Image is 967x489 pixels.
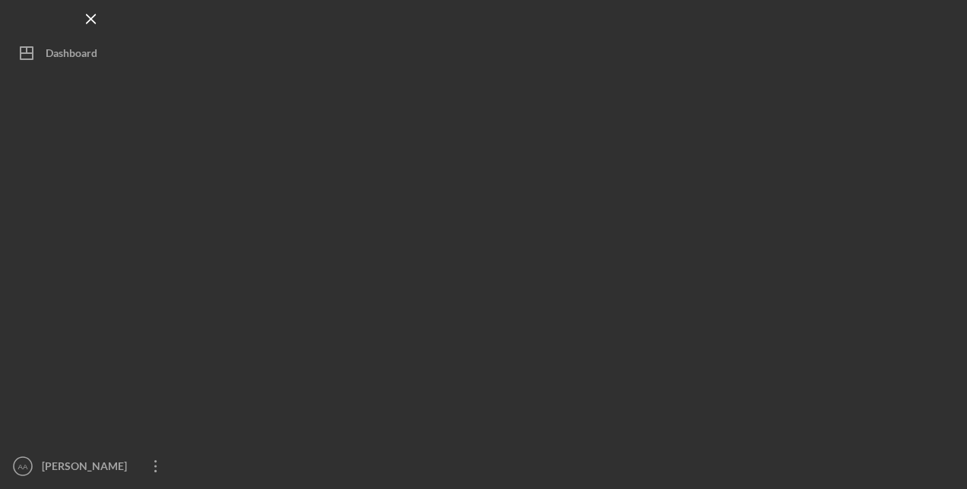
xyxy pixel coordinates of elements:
[46,38,97,72] div: Dashboard
[18,462,28,471] text: AA
[8,451,175,481] button: AA[PERSON_NAME]
[38,451,137,485] div: [PERSON_NAME]
[8,38,175,68] button: Dashboard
